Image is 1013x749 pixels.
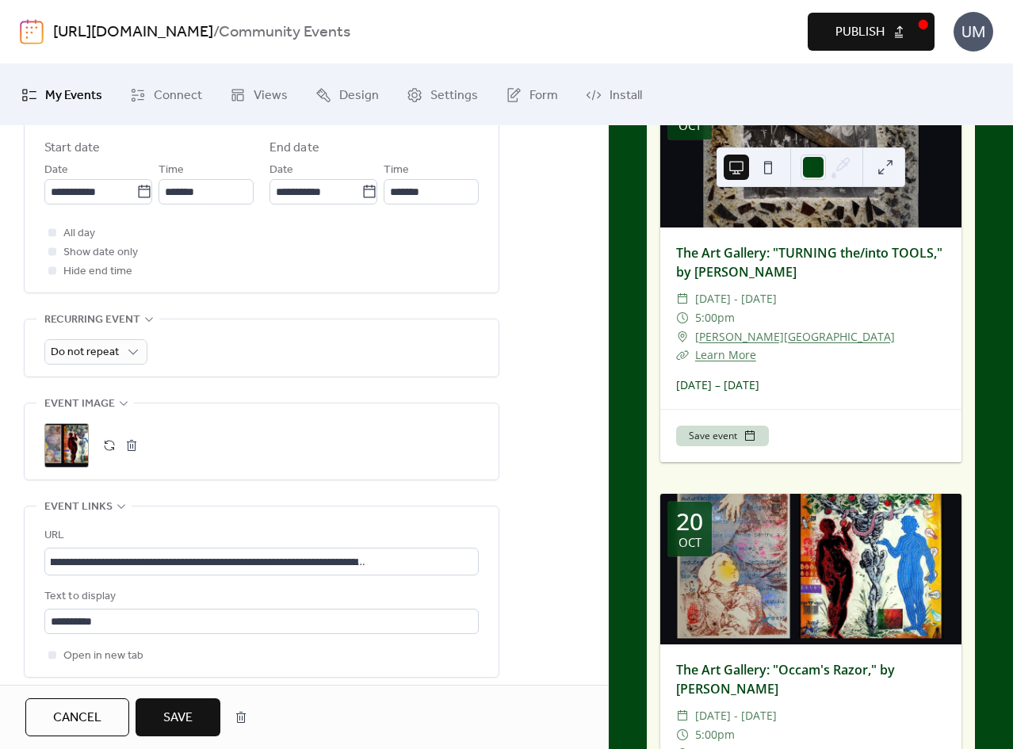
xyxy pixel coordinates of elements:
[53,17,213,48] a: [URL][DOMAIN_NAME]
[695,347,756,362] a: Learn More
[954,12,993,52] div: UM
[610,83,642,108] span: Install
[45,83,102,108] span: My Events
[44,423,89,468] div: ;
[10,71,114,119] a: My Events
[676,346,689,365] div: ​
[695,725,735,744] span: 5:00pm
[53,709,101,728] span: Cancel
[695,706,777,725] span: [DATE] - [DATE]
[339,83,379,108] span: Design
[676,289,689,308] div: ​
[218,71,300,119] a: Views
[679,537,701,548] div: Oct
[676,308,689,327] div: ​
[213,17,219,48] b: /
[269,139,319,158] div: End date
[529,83,558,108] span: Form
[676,661,895,697] a: The Art Gallery: "Occam's Razor," by [PERSON_NAME]
[44,587,476,606] div: Text to display
[51,342,119,363] span: Do not repeat
[20,19,44,44] img: logo
[676,327,689,346] div: ​
[44,139,100,158] div: Start date
[808,13,935,51] button: Publish
[163,709,193,728] span: Save
[44,395,115,414] span: Event image
[118,71,214,119] a: Connect
[676,725,689,744] div: ​
[25,698,129,736] button: Cancel
[395,71,490,119] a: Settings
[835,23,885,42] span: Publish
[384,161,409,180] span: Time
[44,526,476,545] div: URL
[695,289,777,308] span: [DATE] - [DATE]
[695,308,735,327] span: 5:00pm
[136,698,220,736] button: Save
[695,327,895,346] a: [PERSON_NAME][GEOGRAPHIC_DATA]
[44,110,125,129] span: Date and time
[679,120,701,132] div: Oct
[676,244,942,281] a: The Art Gallery: "TURNING the/into TOOLS," by [PERSON_NAME]
[574,71,654,119] a: Install
[430,83,478,108] span: Settings
[159,161,184,180] span: Time
[44,498,113,517] span: Event links
[63,224,95,243] span: All day
[154,83,202,108] span: Connect
[304,71,391,119] a: Design
[676,426,769,446] button: Save event
[676,510,703,533] div: 20
[660,376,961,393] div: [DATE] – [DATE]
[269,161,293,180] span: Date
[44,161,68,180] span: Date
[63,647,143,666] span: Open in new tab
[494,71,570,119] a: Form
[63,243,138,262] span: Show date only
[44,311,140,330] span: Recurring event
[254,83,288,108] span: Views
[219,17,350,48] b: Community Events
[676,706,689,725] div: ​
[63,262,132,281] span: Hide end time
